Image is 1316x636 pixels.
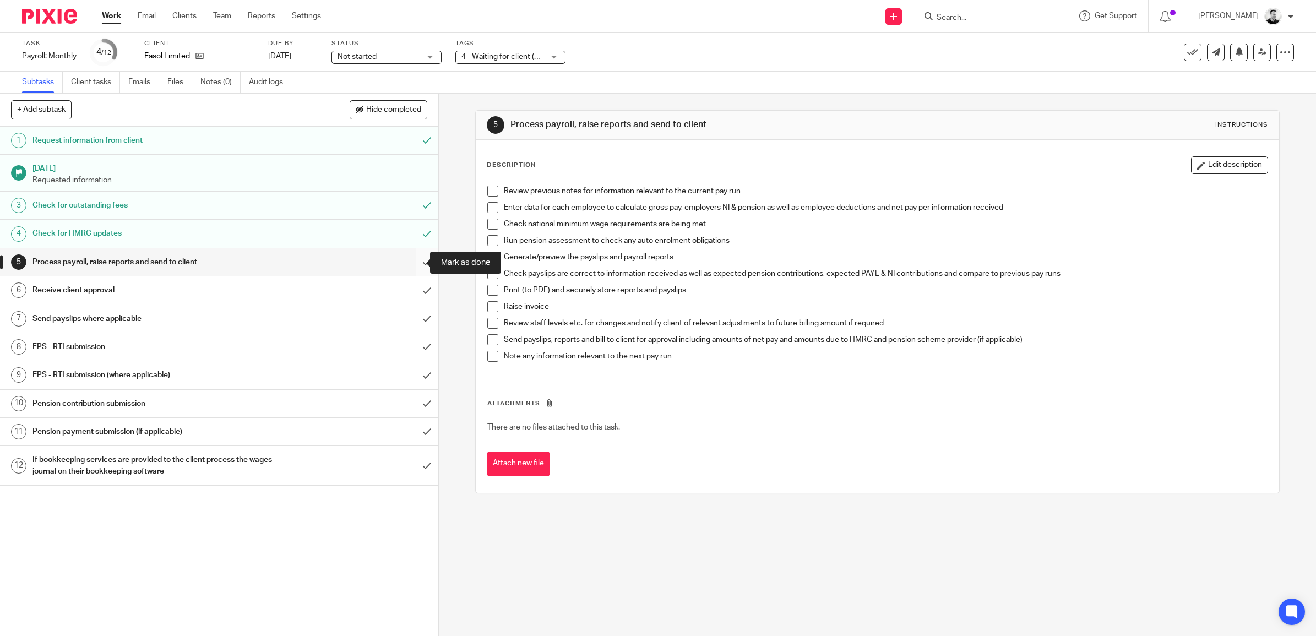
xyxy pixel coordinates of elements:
h1: Request information from client [32,132,281,149]
p: Raise invoice [504,301,1268,312]
span: Get Support [1095,12,1137,20]
div: 5 [11,254,26,270]
a: Audit logs [249,72,291,93]
label: Client [144,39,254,48]
div: 10 [11,396,26,411]
div: 11 [11,424,26,439]
h1: Pension contribution submission [32,395,281,412]
button: Hide completed [350,100,427,119]
p: Check payslips are correct to information received as well as expected pension contributions, exp... [504,268,1268,279]
p: Review staff levels etc. for changes and notify client of relevant adjustments to future billing ... [504,318,1268,329]
label: Status [331,39,442,48]
div: 4 [11,226,26,242]
div: 1 [11,133,26,148]
h1: Pension payment submission (if applicable) [32,423,281,440]
button: + Add subtask [11,100,72,119]
div: 6 [11,282,26,298]
h1: Receive client approval [32,282,281,298]
h1: Process payroll, raise reports and send to client [32,254,281,270]
a: Reports [248,10,275,21]
div: 5 [487,116,504,134]
p: Generate/preview the payslips and payroll reports [504,252,1268,263]
label: Tags [455,39,565,48]
span: Hide completed [366,106,421,115]
input: Search [936,13,1035,23]
h1: Process payroll, raise reports and send to client [510,119,901,131]
p: Description [487,161,536,170]
div: 9 [11,367,26,383]
div: Instructions [1215,121,1268,129]
span: There are no files attached to this task. [487,423,620,431]
h1: Send payslips where applicable [32,311,281,327]
img: Dave_2025.jpg [1264,8,1282,25]
div: 4 [96,46,111,58]
a: Email [138,10,156,21]
label: Due by [268,39,318,48]
p: Requested information [32,175,427,186]
a: Notes (0) [200,72,241,93]
a: Clients [172,10,197,21]
a: Subtasks [22,72,63,93]
button: Attach new file [487,452,550,476]
div: Payroll: Monthly [22,51,77,62]
button: Edit description [1191,156,1268,174]
h1: FPS - RTI submission [32,339,281,355]
a: Work [102,10,121,21]
div: 12 [11,458,26,474]
label: Task [22,39,77,48]
p: Send payslips, reports and bill to client for approval including amounts of net pay and amounts d... [504,334,1268,345]
div: 3 [11,198,26,213]
div: 8 [11,339,26,355]
a: Files [167,72,192,93]
a: Settings [292,10,321,21]
h1: [DATE] [32,160,427,174]
div: 7 [11,311,26,327]
p: Easol Limited [144,51,190,62]
p: Review previous notes for information relevant to the current pay run [504,186,1268,197]
a: Client tasks [71,72,120,93]
span: Not started [338,53,377,61]
span: Attachments [487,400,540,406]
a: Emails [128,72,159,93]
p: Note any information relevant to the next pay run [504,351,1268,362]
p: Run pension assessment to check any auto enrolment obligations [504,235,1268,246]
p: Check national minimum wage requirements are being met [504,219,1268,230]
p: Enter data for each employee to calculate gross pay, employers NI & pension as well as employee d... [504,202,1268,213]
p: Print (to PDF) and securely store reports and payslips [504,285,1268,296]
small: /12 [101,50,111,56]
a: Team [213,10,231,21]
img: Pixie [22,9,77,24]
h1: EPS - RTI submission (where applicable) [32,367,281,383]
h1: Check for HMRC updates [32,225,281,242]
span: 4 - Waiting for client (Queries) [461,53,564,61]
span: [DATE] [268,52,291,60]
h1: Check for outstanding fees [32,197,281,214]
h1: If bookkeeping services are provided to the client process the wages journal on their bookkeeping... [32,452,281,480]
p: [PERSON_NAME] [1198,10,1259,21]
